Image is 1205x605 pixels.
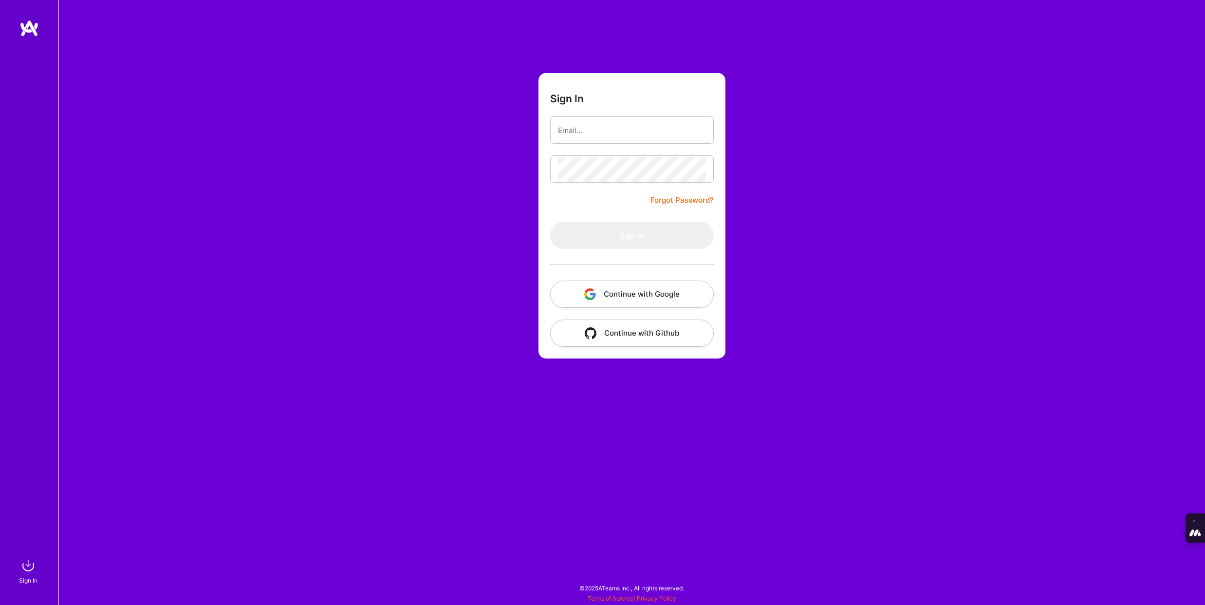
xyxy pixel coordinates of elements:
[58,576,1205,600] div: © 2025 ATeams Inc., All rights reserved.
[637,595,676,602] a: Privacy Policy
[585,327,596,339] img: icon
[550,320,714,347] button: Continue with Github
[19,556,38,575] img: sign in
[558,118,706,143] input: Email...
[650,194,714,206] a: Forgot Password?
[550,93,584,105] h3: Sign In
[19,575,37,586] div: Sign In
[550,281,714,308] button: Continue with Google
[584,288,596,300] img: icon
[588,595,633,602] a: Terms of Service
[20,556,38,586] a: sign inSign In
[19,19,39,37] img: logo
[550,222,714,249] button: Sign In
[588,595,676,602] span: |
